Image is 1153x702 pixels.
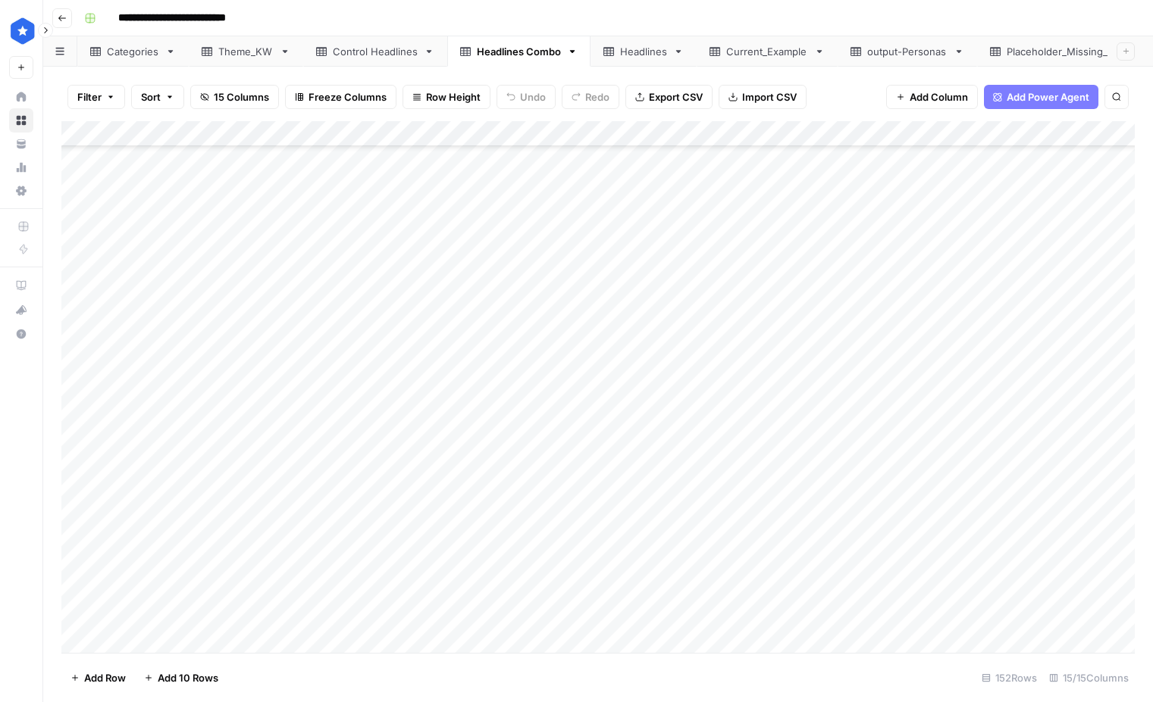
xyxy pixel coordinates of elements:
[9,298,33,322] button: What's new?
[190,85,279,109] button: 15 Columns
[719,85,807,109] button: Import CSV
[67,85,125,109] button: Filter
[520,89,546,105] span: Undo
[107,44,159,59] div: Categories
[158,670,218,685] span: Add 10 Rows
[838,36,977,67] a: output-Personas
[886,85,978,109] button: Add Column
[984,85,1098,109] button: Add Power Agent
[214,89,269,105] span: 15 Columns
[303,36,447,67] a: Control Headlines
[9,17,36,45] img: ConsumerAffairs Logo
[9,273,33,298] a: AirOps Academy
[77,89,102,105] span: Filter
[403,85,490,109] button: Row Height
[910,89,968,105] span: Add Column
[9,85,33,109] a: Home
[9,322,33,346] button: Help + Support
[867,44,948,59] div: output-Personas
[697,36,838,67] a: Current_Example
[285,85,396,109] button: Freeze Columns
[477,44,561,59] div: Headlines Combo
[189,36,303,67] a: Theme_KW
[1007,44,1152,59] div: Placeholder_Missing_Personas
[9,12,33,50] button: Workspace: ConsumerAffairs
[135,666,227,690] button: Add 10 Rows
[1043,666,1135,690] div: 15/15 Columns
[77,36,189,67] a: Categories
[497,85,556,109] button: Undo
[726,44,808,59] div: Current_Example
[141,89,161,105] span: Sort
[9,108,33,133] a: Browse
[333,44,418,59] div: Control Headlines
[585,89,609,105] span: Redo
[9,132,33,156] a: Your Data
[84,670,126,685] span: Add Row
[1007,89,1089,105] span: Add Power Agent
[447,36,591,67] a: Headlines Combo
[625,85,713,109] button: Export CSV
[9,179,33,203] a: Settings
[649,89,703,105] span: Export CSV
[10,298,33,321] div: What's new?
[591,36,697,67] a: Headlines
[976,666,1043,690] div: 152 Rows
[620,44,667,59] div: Headlines
[9,155,33,179] a: Usage
[218,44,274,59] div: Theme_KW
[562,85,619,109] button: Redo
[742,89,797,105] span: Import CSV
[426,89,481,105] span: Row Height
[61,666,135,690] button: Add Row
[309,89,387,105] span: Freeze Columns
[131,85,184,109] button: Sort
